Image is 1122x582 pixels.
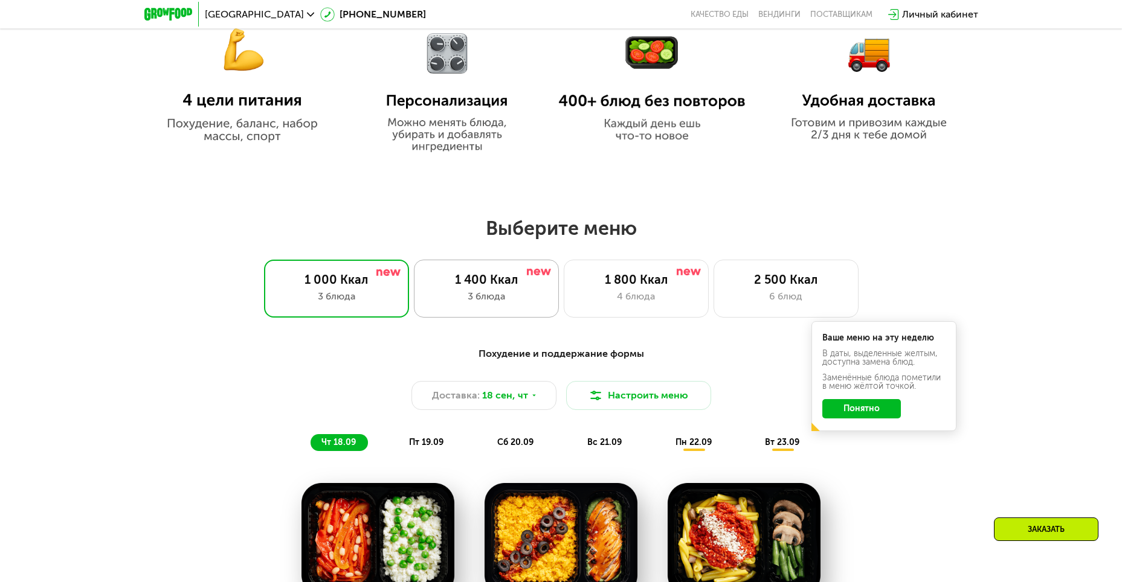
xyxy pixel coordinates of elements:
div: В даты, выделенные желтым, доступна замена блюд. [822,350,946,366]
div: 3 блюда [427,289,546,304]
div: Похудение и поддержание формы [204,347,919,362]
div: 3 блюда [277,289,396,304]
div: Заказать [994,517,1098,541]
span: вт 23.09 [765,437,799,447]
div: 6 блюд [726,289,846,304]
span: сб 20.09 [497,437,534,447]
h2: Выберите меню [39,216,1083,240]
span: пн 22.09 [675,437,712,447]
button: Настроить меню [566,381,711,410]
div: 1 000 Ккал [277,272,396,287]
span: вс 21.09 [587,437,622,447]
span: [GEOGRAPHIC_DATA] [205,10,304,19]
div: 4 блюда [576,289,696,304]
span: Доставка: [432,388,480,403]
div: Ваше меню на эту неделю [822,334,946,342]
div: 1 400 Ккал [427,272,546,287]
div: 1 800 Ккал [576,272,696,287]
a: Качество еды [691,10,749,19]
span: чт 18.09 [321,437,356,447]
div: 2 500 Ккал [726,272,846,287]
a: [PHONE_NUMBER] [320,7,426,22]
div: Личный кабинет [902,7,978,22]
span: пт 19.09 [409,437,443,447]
button: Понятно [822,399,901,418]
a: Вендинги [758,10,801,19]
span: 18 сен, чт [482,388,528,403]
div: поставщикам [810,10,872,19]
div: Заменённые блюда пометили в меню жёлтой точкой. [822,374,946,391]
